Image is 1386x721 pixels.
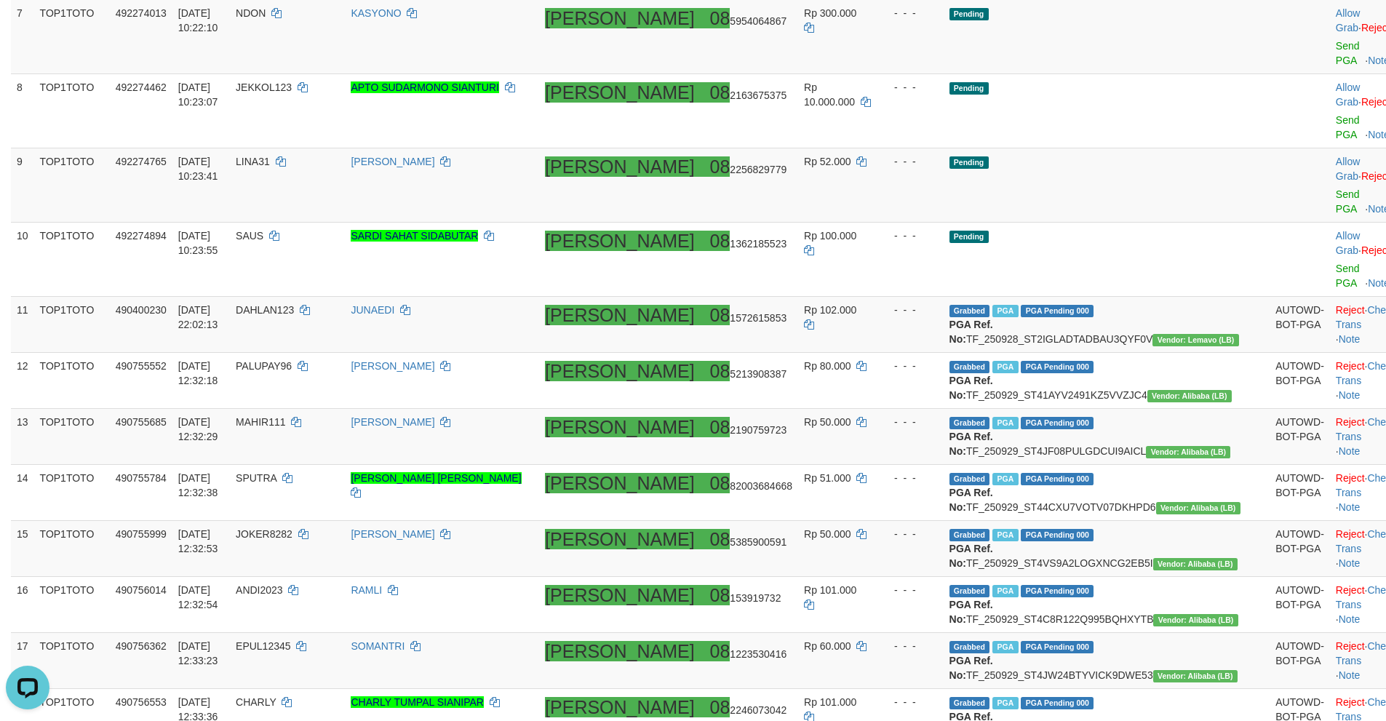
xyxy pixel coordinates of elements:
div: - - - [883,583,938,597]
span: Marked by adsdarwis [992,529,1018,541]
ah_el_jm_1756146672679: 08 [710,529,730,549]
a: Note [1339,389,1361,401]
span: · [1336,81,1361,108]
span: [DATE] 12:32:18 [178,360,218,386]
ah_el_jm_1756146672679: 08 [710,8,730,28]
div: - - - [883,154,938,169]
a: SOMANTRI [351,640,405,652]
a: Note [1339,445,1361,457]
td: 13 [11,409,34,465]
td: TOP1TOTO [34,223,110,297]
div: - - - [883,471,938,485]
a: Note [1339,613,1361,625]
td: AUTOWD-BOT-PGA [1270,409,1330,465]
span: 490756014 [116,584,167,596]
span: PGA Pending [1021,585,1094,597]
span: NDON [236,7,266,19]
span: [DATE] 12:32:29 [178,416,218,442]
td: TOP1TOTO [34,577,110,633]
span: Grabbed [949,473,990,485]
span: Grabbed [949,417,990,429]
span: LINA31 [236,156,270,167]
ah_el_jm_1756146672679: [PERSON_NAME] [545,417,695,437]
ah_el_jm_1756146672679: 08 [710,641,730,661]
span: Rp 52.000 [804,156,851,167]
a: Reject [1336,416,1365,428]
span: Copy 085385900591 to clipboard [710,536,787,548]
span: PGA Pending [1021,305,1094,317]
span: Marked by adsnizardi [992,305,1018,317]
ah_el_jm_1756146672679: 08 [710,417,730,437]
span: Vendor URL: https://dashboard.q2checkout.com/secure [1153,670,1238,682]
span: Vendor URL: https://dashboard.q2checkout.com/secure [1153,558,1238,570]
a: Send PGA [1336,114,1360,140]
span: CHARLY [236,696,276,708]
a: Allow Grab [1336,7,1360,33]
td: 9 [11,148,34,223]
span: JEKKOL123 [236,81,292,93]
a: CHARLY TUMPAL SIANIPAR [351,696,484,708]
td: AUTOWD-BOT-PGA [1270,465,1330,521]
td: 15 [11,521,34,577]
span: Copy 081223530416 to clipboard [710,648,787,660]
span: 490755784 [116,472,167,484]
span: Marked by adsdarwis [992,417,1018,429]
ah_el_jm_1756146672679: [PERSON_NAME] [545,231,695,251]
td: 16 [11,577,34,633]
b: PGA Ref. No: [949,543,993,569]
span: DAHLAN123 [236,304,294,316]
span: Copy 082246073042 to clipboard [710,704,787,716]
span: Copy 081362185523 to clipboard [710,238,787,250]
td: TF_250929_ST4C8R122Q995BQHXYTB [944,577,1270,633]
a: [PERSON_NAME] [PERSON_NAME] [351,472,521,484]
span: · [1336,156,1361,182]
span: Marked by adsdarwis [992,473,1018,485]
a: Allow Grab [1336,230,1360,256]
span: [DATE] 10:22:10 [178,7,218,33]
span: Copy 085213908387 to clipboard [710,368,787,380]
a: Note [1339,333,1361,345]
ah_el_jm_1756146672679: [PERSON_NAME] [545,697,695,717]
td: TF_250929_ST4JF08PULGDCUI9AICL [944,409,1270,465]
span: · [1336,7,1361,33]
ah_el_jm_1756146672679: 08 [710,231,730,251]
span: Vendor URL: https://dashboard.q2checkout.com/secure [1156,502,1240,514]
span: PGA Pending [1021,361,1094,373]
span: EPUL12345 [236,640,291,652]
ah_el_jm_1756146672679: [PERSON_NAME] [545,529,695,549]
span: [DATE] 12:32:53 [178,528,218,554]
div: - - - [883,415,938,429]
span: [DATE] 12:32:54 [178,584,218,610]
span: [DATE] 10:23:41 [178,156,218,182]
td: TOP1TOTO [34,353,110,409]
td: 12 [11,353,34,409]
ah_el_jm_1756146672679: [PERSON_NAME] [545,641,695,661]
span: 490400230 [116,304,167,316]
ah_el_jm_1756146672679: [PERSON_NAME] [545,473,695,493]
a: Reject [1336,584,1365,596]
span: [DATE] 10:23:07 [178,81,218,108]
td: AUTOWD-BOT-PGA [1270,577,1330,633]
a: Reject [1336,696,1365,708]
span: 490755685 [116,416,167,428]
div: - - - [883,80,938,95]
a: Note [1339,501,1361,513]
ah_el_jm_1756146672679: 08 [710,697,730,717]
span: 492274462 [116,81,167,93]
a: Reject [1336,472,1365,484]
b: PGA Ref. No: [949,431,993,457]
ah_el_jm_1756146672679: 08 [710,305,730,325]
a: [PERSON_NAME] [351,360,434,372]
a: KASYONO [351,7,401,19]
span: Copy 082190759723 to clipboard [710,424,787,436]
a: Allow Grab [1336,156,1360,182]
div: - - - [883,359,938,373]
td: AUTOWD-BOT-PGA [1270,297,1330,353]
span: Rp 60.000 [804,640,851,652]
td: TF_250929_ST41AYV2491KZ5VVZJC4 [944,353,1270,409]
td: TOP1TOTO [34,409,110,465]
ah_el_jm_1756146672679: 08 [710,156,730,177]
td: TOP1TOTO [34,148,110,223]
span: Rp 100.000 [804,230,856,242]
td: TF_250929_ST44CXU7VOTV07DKHPD6 [944,465,1270,521]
